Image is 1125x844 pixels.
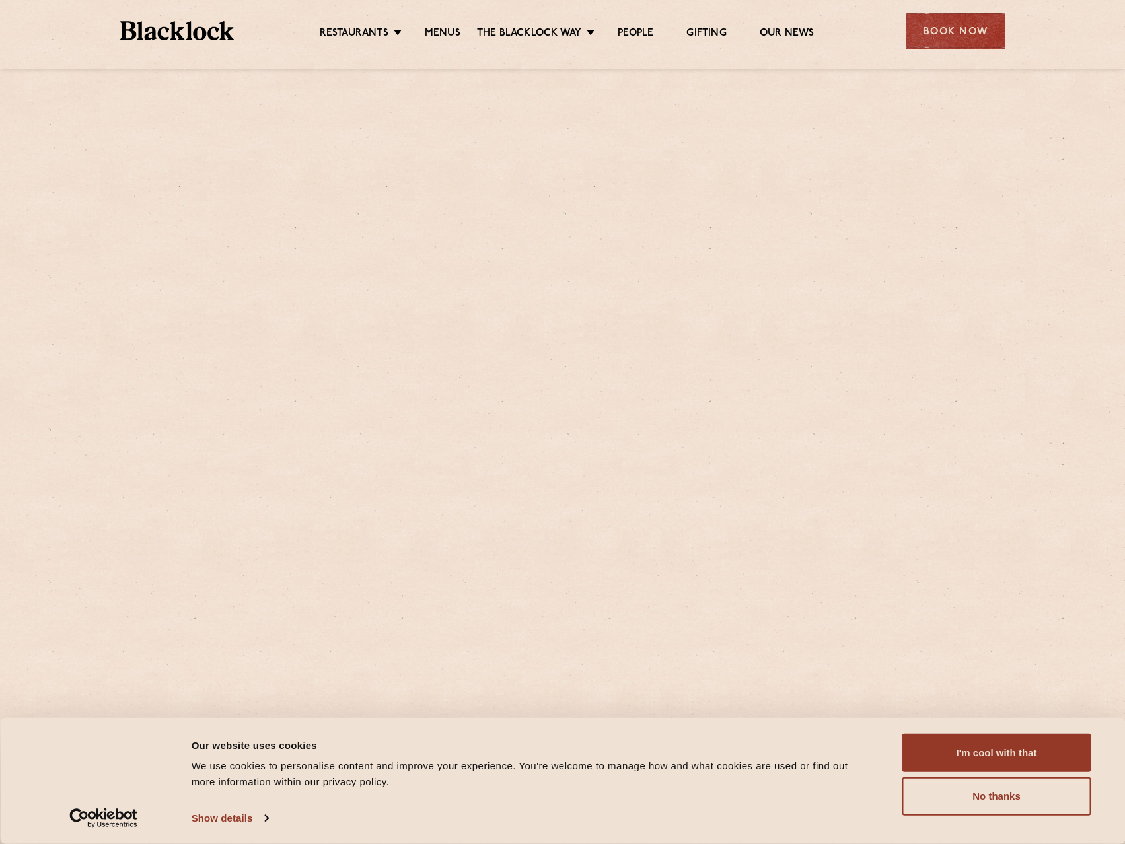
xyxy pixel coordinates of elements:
[320,27,388,42] a: Restaurants
[760,27,815,42] a: Our News
[192,737,873,753] div: Our website uses cookies
[192,758,873,790] div: We use cookies to personalise content and improve your experience. You're welcome to manage how a...
[192,808,268,828] a: Show details
[120,21,235,40] img: BL_Textured_Logo-footer-cropped.svg
[618,27,653,42] a: People
[425,27,460,42] a: Menus
[902,734,1091,772] button: I'm cool with that
[902,777,1091,816] button: No thanks
[906,13,1005,49] div: Book Now
[477,27,581,42] a: The Blacklock Way
[46,808,161,828] a: Usercentrics Cookiebot - opens in a new window
[686,27,726,42] a: Gifting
